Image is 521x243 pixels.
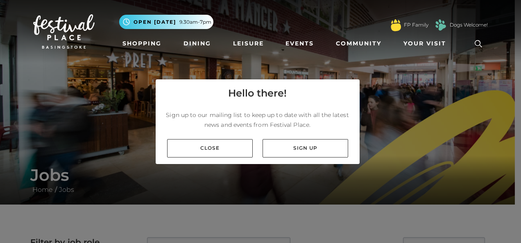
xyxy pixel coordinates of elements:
img: Festival Place Logo [33,14,95,49]
span: 9.30am-7pm [179,18,211,26]
a: Shopping [119,36,165,51]
a: Your Visit [400,36,453,51]
a: Dining [180,36,214,51]
a: Close [167,139,253,157]
a: Dogs Welcome! [450,21,488,29]
p: Sign up to our mailing list to keep up to date with all the latest news and events from Festival ... [162,110,353,130]
a: Sign up [263,139,348,157]
a: Community [333,36,385,51]
span: Open [DATE] [134,18,176,26]
a: Leisure [230,36,267,51]
button: Open [DATE] 9.30am-7pm [119,15,213,29]
a: Events [282,36,317,51]
h4: Hello there! [228,86,287,101]
a: FP Family [404,21,428,29]
span: Your Visit [403,39,446,48]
